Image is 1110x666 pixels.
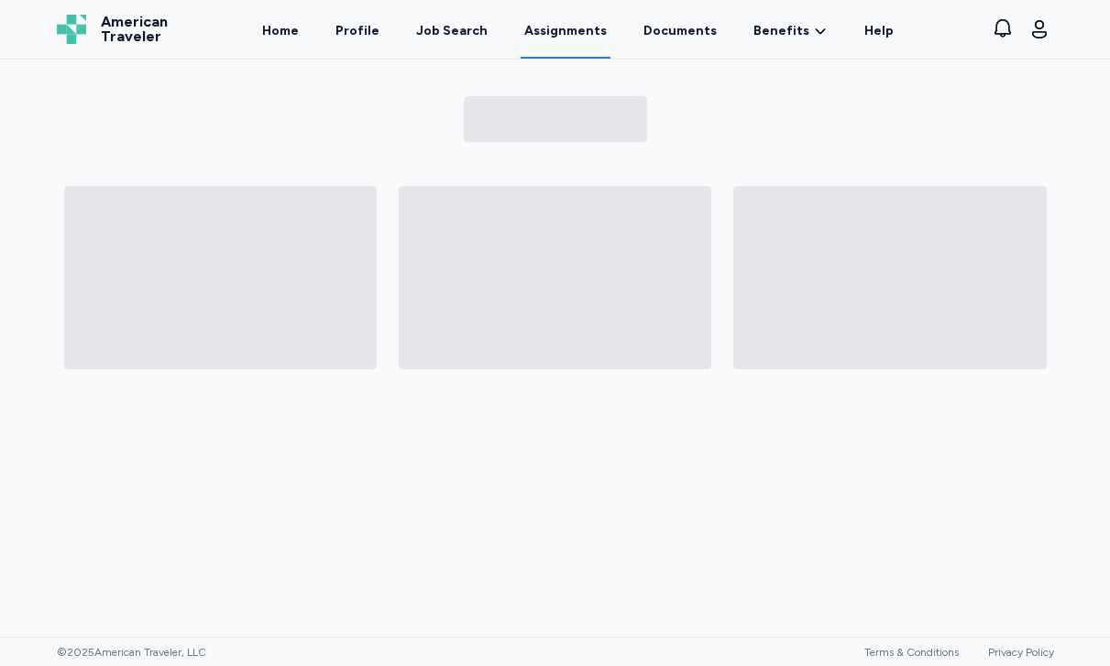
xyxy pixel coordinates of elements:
span: American Traveler [101,15,168,44]
a: Terms & Conditions [864,646,959,659]
a: Privacy Policy [988,646,1054,659]
div: Job Search [416,22,488,40]
span: Benefits [753,22,809,40]
a: Assignments [521,2,610,59]
a: Benefits [753,22,828,40]
span: © 2025 American Traveler, LLC [57,645,206,660]
img: Logo [57,15,86,44]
